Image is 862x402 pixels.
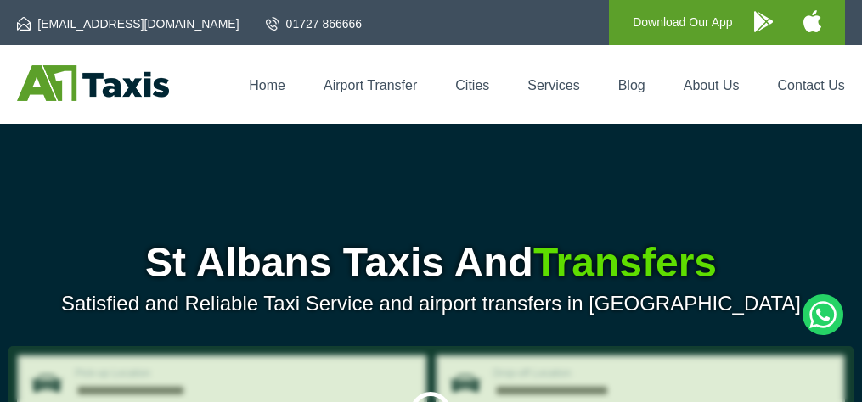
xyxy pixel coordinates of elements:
p: Download Our App [633,12,733,33]
a: Home [249,78,285,92]
img: A1 Taxis Android App [754,11,773,32]
img: A1 Taxis St Albans LTD [17,65,169,101]
a: [EMAIL_ADDRESS][DOMAIN_NAME] [17,15,239,32]
p: Satisfied and Reliable Taxi Service and airport transfers in [GEOGRAPHIC_DATA] [17,292,844,315]
a: 01727 866666 [266,15,363,32]
img: A1 Taxis iPhone App [803,10,821,32]
h1: St Albans Taxis And [17,243,844,283]
a: Airport Transfer [324,78,417,92]
a: Cities [455,78,489,92]
a: Contact Us [778,78,845,92]
a: About Us [684,78,740,92]
a: Blog [618,78,645,92]
span: Transfers [533,240,717,285]
a: Services [527,78,579,92]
